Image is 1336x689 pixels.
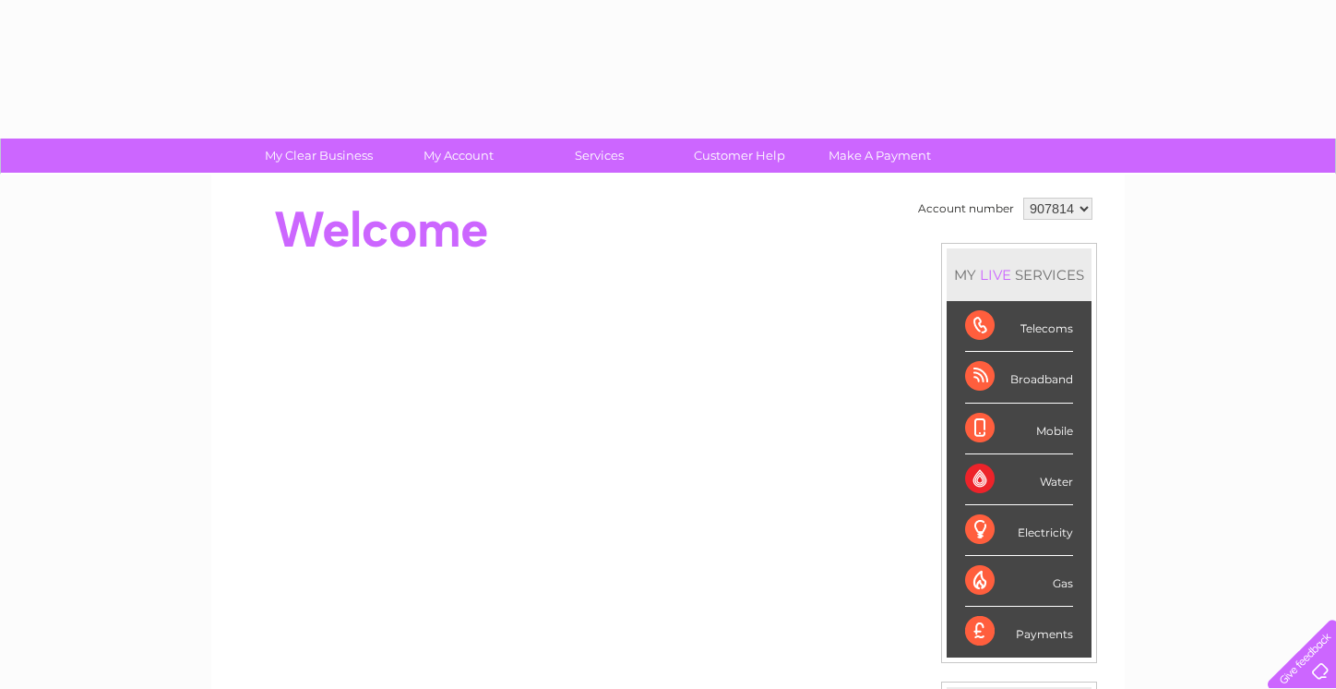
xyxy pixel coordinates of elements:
div: Water [965,454,1073,505]
div: Telecoms [965,301,1073,352]
div: Electricity [965,505,1073,556]
div: Gas [965,556,1073,607]
div: Broadband [965,352,1073,403]
a: My Clear Business [243,139,395,173]
a: My Account [383,139,535,173]
a: Make A Payment [804,139,956,173]
a: Services [523,139,675,173]
div: LIVE [976,266,1015,284]
div: Mobile [965,404,1073,454]
td: Account number [913,193,1019,224]
div: MY SERVICES [947,248,1091,301]
div: Payments [965,607,1073,657]
a: Customer Help [663,139,816,173]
